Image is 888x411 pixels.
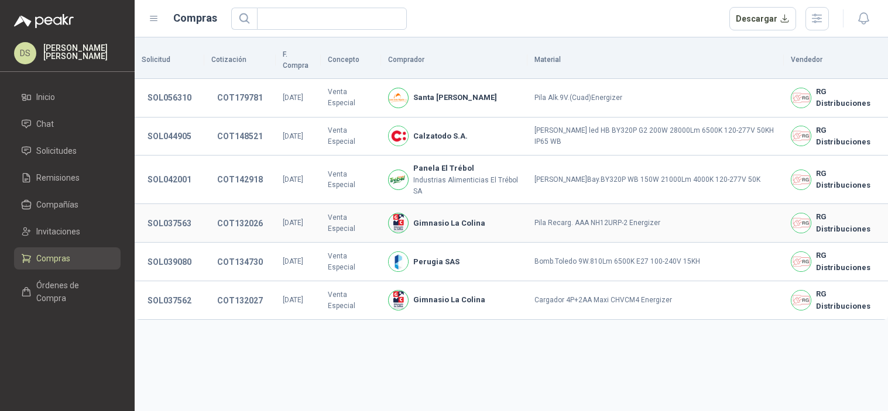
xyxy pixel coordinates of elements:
img: Company Logo [389,252,408,271]
button: SOL042001 [142,169,197,190]
span: [DATE] [283,219,303,227]
button: Descargar [729,7,797,30]
td: Cargador 4P+2AA Maxi CHVCM4 Energizer [527,281,784,320]
b: Santa [PERSON_NAME] [413,92,497,103]
th: Comprador [381,42,527,79]
td: Venta Especial [321,79,381,118]
a: Invitaciones [14,220,121,243]
b: Gimnasio La Colina [413,294,485,306]
button: COT132027 [211,290,269,311]
b: Panela El Trébol [413,163,520,174]
a: Remisiones [14,167,121,189]
img: Company Logo [791,291,811,310]
span: [DATE] [283,175,303,184]
b: RG Distribuciones [816,86,881,110]
td: Venta Especial [321,243,381,281]
img: Company Logo [791,126,811,146]
span: Chat [36,118,54,130]
button: SOL044905 [142,126,197,147]
h1: Compras [173,10,217,26]
b: Perugia SAS [413,256,460,268]
th: Concepto [321,42,381,79]
span: [DATE] [283,257,303,265]
td: Venta Especial [321,204,381,243]
b: RG Distribuciones [816,211,881,235]
th: Solicitud [135,42,204,79]
p: Industrias Alimenticias El Trébol SA [413,175,520,197]
td: Bomb.Toledo 9W.810Lm 6500K E27 100-240V 15KH [527,243,784,281]
span: Remisiones [36,171,80,184]
p: [PERSON_NAME] [PERSON_NAME] [43,44,121,60]
span: Compras [36,252,70,265]
button: COT134730 [211,251,269,272]
img: Logo peakr [14,14,74,28]
b: RG Distribuciones [816,168,881,192]
div: DS [14,42,36,64]
img: Company Logo [389,88,408,108]
img: Company Logo [389,291,408,310]
button: SOL039080 [142,251,197,272]
th: Vendedor [784,42,888,79]
th: F. Compra [276,42,321,79]
span: [DATE] [283,296,303,304]
img: Company Logo [791,252,811,271]
span: Solicitudes [36,144,77,157]
td: [PERSON_NAME] led HB BY320P G2 200W 28000Lm 6500K 120-277V 50KH IP65 WB [527,118,784,156]
b: RG Distribuciones [816,288,881,312]
img: Company Logo [791,88,811,108]
td: Pila Recarg. AAA NH12URP-2 Energizer [527,204,784,243]
button: COT132026 [211,213,269,234]
th: Material [527,42,784,79]
a: Solicitudes [14,140,121,162]
td: [PERSON_NAME]Bay.BY320P WB 150W 21000Lm 4000K 120-277V 50K [527,156,784,204]
button: SOL056310 [142,87,197,108]
b: Gimnasio La Colina [413,217,485,229]
button: SOL037563 [142,213,197,234]
td: Venta Especial [321,156,381,204]
span: Invitaciones [36,225,80,238]
img: Company Logo [791,170,811,189]
img: Company Logo [389,126,408,146]
a: Inicio [14,86,121,108]
img: Company Logo [389,213,408,233]
span: Compañías [36,198,78,211]
a: Órdenes de Compra [14,274,121,309]
img: Company Logo [389,170,408,189]
button: COT142918 [211,169,269,190]
img: Company Logo [791,213,811,233]
button: COT148521 [211,126,269,147]
b: RG Distribuciones [816,125,881,148]
span: Inicio [36,91,55,103]
button: COT179781 [211,87,269,108]
b: Calzatodo S.A. [413,130,468,142]
td: Venta Especial [321,118,381,156]
span: Órdenes de Compra [36,279,109,305]
button: SOL037562 [142,290,197,311]
a: Compras [14,247,121,270]
a: Chat [14,113,121,135]
b: RG Distribuciones [816,250,881,274]
td: Venta Especial [321,281,381,320]
span: [DATE] [283,94,303,102]
a: Compañías [14,194,121,216]
td: Pila Alk.9V.(Cuad)Energizer [527,79,784,118]
th: Cotización [204,42,276,79]
span: [DATE] [283,132,303,140]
